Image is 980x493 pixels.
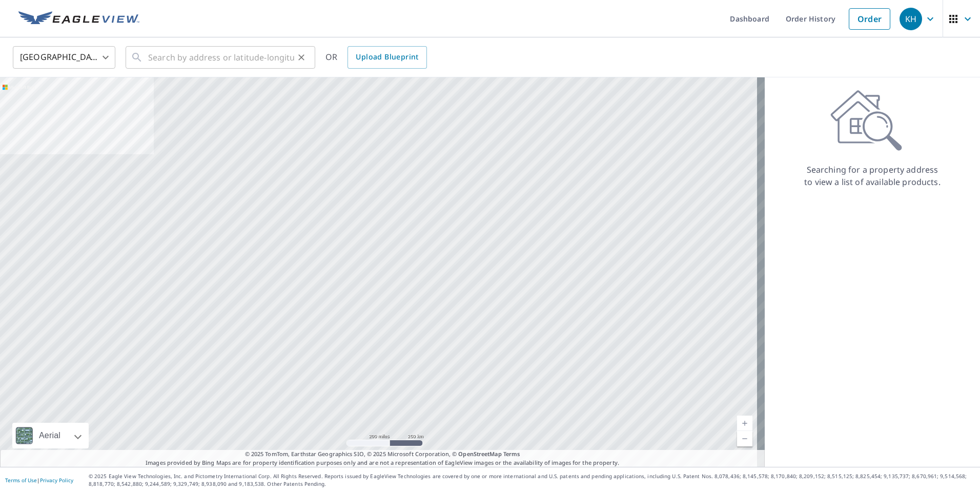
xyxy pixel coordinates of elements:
[900,8,922,30] div: KH
[458,450,501,458] a: OpenStreetMap
[89,473,975,488] p: © 2025 Eagle View Technologies, Inc. and Pictometry International Corp. All Rights Reserved. Repo...
[18,11,139,27] img: EV Logo
[12,423,89,448] div: Aerial
[36,423,64,448] div: Aerial
[5,477,73,483] p: |
[40,477,73,484] a: Privacy Policy
[13,43,115,72] div: [GEOGRAPHIC_DATA]
[503,450,520,458] a: Terms
[148,43,294,72] input: Search by address or latitude-longitude
[325,46,427,69] div: OR
[245,450,520,459] span: © 2025 TomTom, Earthstar Geographics SIO, © 2025 Microsoft Corporation, ©
[737,416,752,431] a: Current Level 5, Zoom In
[348,46,426,69] a: Upload Blueprint
[737,431,752,446] a: Current Level 5, Zoom Out
[849,8,890,30] a: Order
[5,477,37,484] a: Terms of Use
[294,50,309,65] button: Clear
[356,51,418,64] span: Upload Blueprint
[804,163,941,188] p: Searching for a property address to view a list of available products.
